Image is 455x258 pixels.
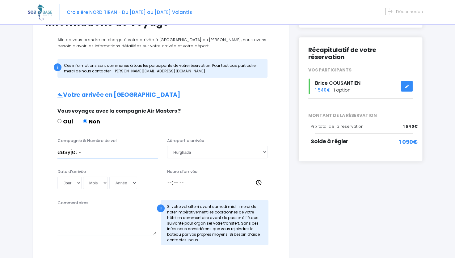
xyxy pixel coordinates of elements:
[167,138,204,144] label: Aéroport d'arrivée
[396,9,423,15] span: Déconnexion
[315,87,330,93] span: 1 540€
[311,138,348,145] span: Solde à régler
[161,200,268,245] div: Si votre vol atterri avant samedi midi : merci de noter impérativement les coordonnés de votre hô...
[57,169,86,175] label: Date d'arrivée
[399,138,418,146] span: 1 090€
[57,119,61,123] input: Oui
[57,59,268,78] div: Ces informations sont communes à tous les participants de votre réservation. Pour tout cas partic...
[403,123,418,130] span: 1 540€
[304,79,418,94] div: - 1 option
[315,80,360,87] span: Brice COUSANTIEN
[45,92,277,99] h2: Votre arrivée en [GEOGRAPHIC_DATA]
[308,47,413,61] h2: Récapitulatif de votre réservation
[45,37,277,49] p: Afin de vous prendre en charge à votre arrivée à [GEOGRAPHIC_DATA] ou [PERSON_NAME], nous avons b...
[311,123,364,129] span: Prix total de la réservation
[67,9,192,15] span: Croisière NORD TIRAN - Du [DATE] au [DATE] Volantis
[57,107,181,114] span: Vous voyagez avec la compagnie Air Masters ?
[83,119,87,123] input: Non
[57,200,88,206] label: Commentaires
[54,63,61,71] div: i
[304,67,418,73] div: VOS PARTICIPANTS
[57,138,117,144] label: Compagnie & Numéro de vol
[45,16,277,28] h1: Informations de voyage
[157,204,165,212] div: !
[57,117,73,126] label: Oui
[304,112,418,119] span: MONTANT DE LA RÉSERVATION
[167,169,197,175] label: Heure d'arrivée
[83,117,100,126] label: Non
